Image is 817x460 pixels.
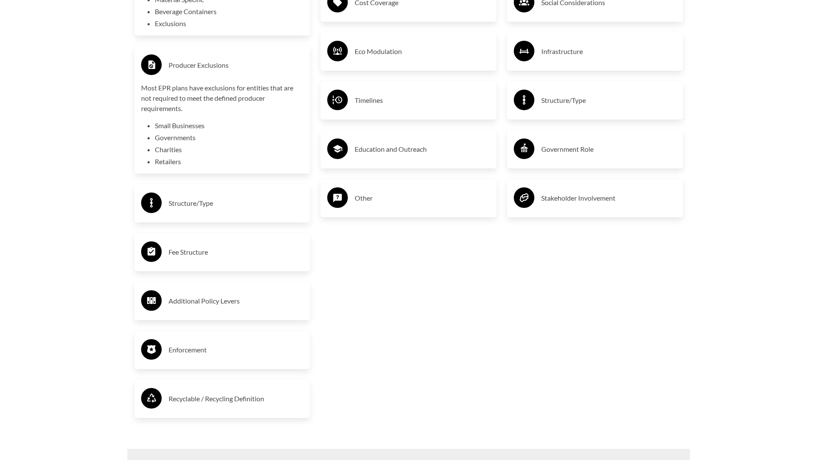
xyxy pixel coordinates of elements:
[169,245,304,259] h3: Fee Structure
[155,156,304,167] li: Retailers
[541,93,676,107] h3: Structure/Type
[355,191,490,205] h3: Other
[155,132,304,143] li: Governments
[541,142,676,156] h3: Government Role
[169,343,304,357] h3: Enforcement
[169,294,304,308] h3: Additional Policy Levers
[169,58,304,72] h3: Producer Exclusions
[155,6,304,17] li: Beverage Containers
[355,93,490,107] h3: Timelines
[169,196,304,210] h3: Structure/Type
[155,120,304,131] li: Small Businesses
[541,45,676,58] h3: Infrastructure
[141,83,304,114] p: Most EPR plans have exclusions for entities that are not required to meet the defined producer re...
[355,142,490,156] h3: Education and Outreach
[169,392,304,406] h3: Recyclable / Recycling Definition
[155,18,304,29] li: Exclusions
[541,191,676,205] h3: Stakeholder Involvement
[355,45,490,58] h3: Eco Modulation
[155,144,304,155] li: Charities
